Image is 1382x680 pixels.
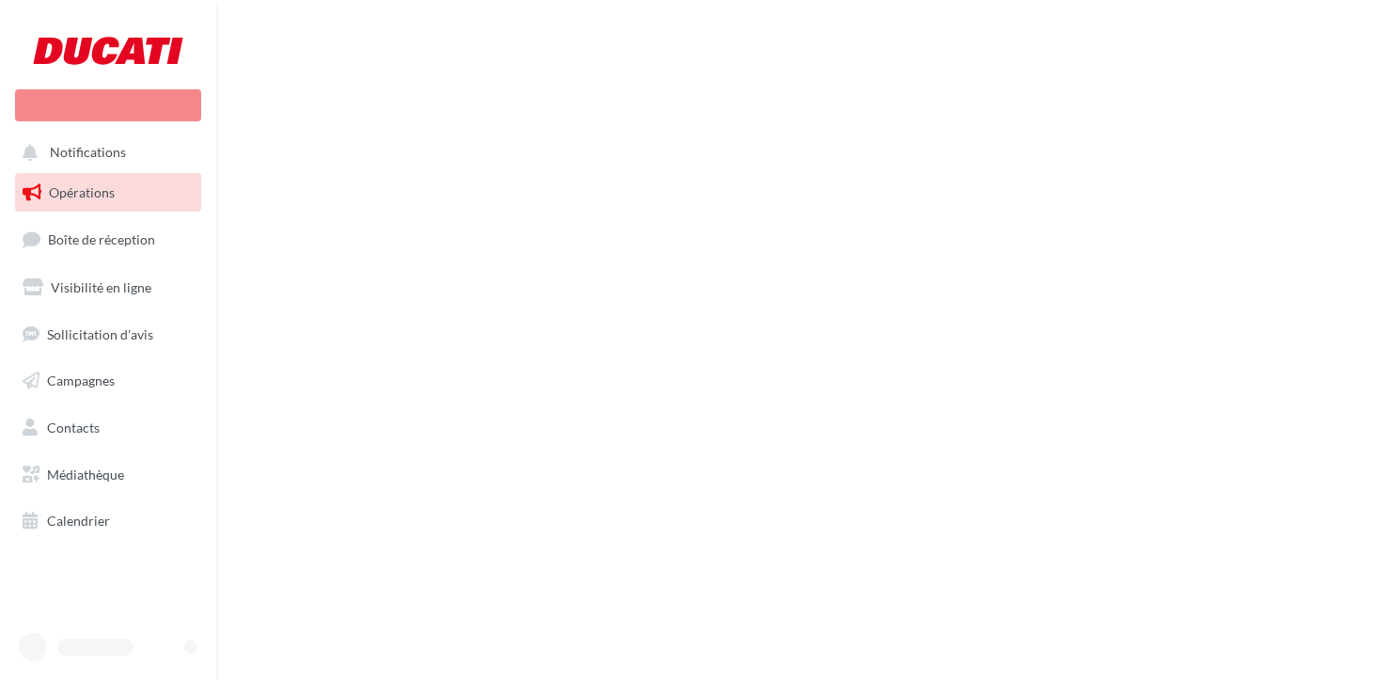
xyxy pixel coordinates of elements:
span: Notifications [50,145,126,161]
a: Boîte de réception [11,219,205,260]
a: Contacts [11,408,205,448]
span: Calendrier [47,513,110,529]
span: Campagnes [47,372,115,388]
span: Contacts [47,419,100,435]
span: Boîte de réception [48,231,155,247]
a: Calendrier [11,501,205,541]
a: Campagnes [11,361,205,401]
span: Opérations [49,184,115,200]
a: Visibilité en ligne [11,268,205,308]
a: Opérations [11,173,205,213]
span: Médiathèque [47,467,124,482]
div: Nouvelle campagne [15,89,201,121]
span: Sollicitation d'avis [47,325,153,341]
span: Visibilité en ligne [51,279,151,295]
a: Sollicitation d'avis [11,315,205,355]
a: Médiathèque [11,455,205,495]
